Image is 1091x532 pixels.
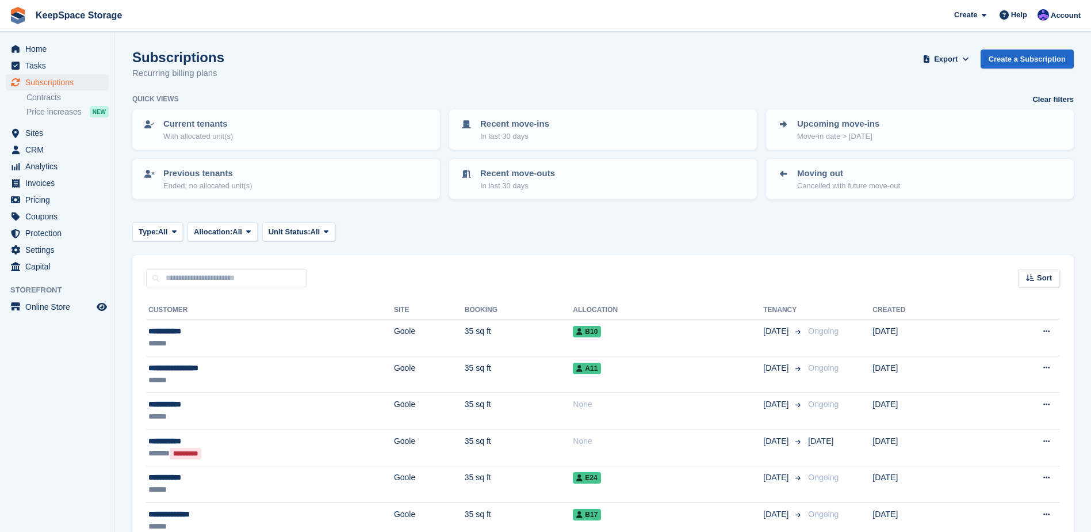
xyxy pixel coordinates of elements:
th: Site [394,301,465,320]
td: [DATE] [872,466,981,503]
a: menu [6,142,109,158]
span: All [311,226,320,238]
a: Price increases NEW [26,105,109,118]
p: In last 30 days [480,131,549,142]
span: [DATE] [763,435,791,447]
span: Type: [139,226,158,238]
span: Protection [25,225,94,241]
a: menu [6,58,109,74]
a: Upcoming move-ins Move-in date > [DATE] [767,111,1073,149]
td: Goole [394,466,465,503]
div: None [573,398,763,411]
a: Current tenants With allocated unit(s) [133,111,439,149]
a: Clear filters [1032,94,1074,105]
span: Sort [1037,272,1052,284]
img: Chloe Clark [1038,9,1049,21]
span: Ongoing [808,363,839,373]
span: All [158,226,168,238]
a: Recent move-ins In last 30 days [450,111,756,149]
p: Previous tenants [163,167,252,180]
th: Booking [465,301,573,320]
span: [DATE] [763,362,791,374]
td: Goole [394,356,465,393]
td: Goole [394,429,465,466]
span: Create [954,9,977,21]
span: B17 [573,509,601,520]
span: E24 [573,472,600,484]
td: [DATE] [872,429,981,466]
a: menu [6,158,109,174]
a: menu [6,259,109,275]
span: [DATE] [763,472,791,484]
p: Recurring billing plans [132,67,224,80]
td: [DATE] [872,356,981,393]
a: Contracts [26,92,109,103]
p: Moving out [797,167,900,180]
button: Type: All [132,222,183,241]
span: [DATE] [763,508,791,520]
p: Ended, no allocated unit(s) [163,180,252,192]
span: Pricing [25,192,94,208]
button: Unit Status: All [262,222,335,241]
span: Help [1011,9,1027,21]
span: Account [1051,10,1081,21]
span: Coupons [25,208,94,225]
span: B10 [573,326,601,337]
td: 35 sq ft [465,466,573,503]
a: menu [6,242,109,258]
p: Recent move-outs [480,167,555,180]
span: [DATE] [763,398,791,411]
p: Recent move-ins [480,117,549,131]
button: Export [921,50,971,69]
span: Ongoing [808,510,839,519]
th: Tenancy [763,301,803,320]
td: 35 sq ft [465,356,573,393]
span: Ongoing [808,400,839,409]
span: Online Store [25,299,94,315]
td: 35 sq ft [465,429,573,466]
th: Customer [146,301,394,320]
span: Capital [25,259,94,275]
p: In last 30 days [480,180,555,192]
span: Export [934,54,958,65]
a: menu [6,125,109,141]
h6: Quick views [132,94,179,104]
img: stora-icon-8386f47178a22dfd0bd8f6a31ec36ba5ce8667c1dd55bd0f319d3a0aa187defe.svg [9,7,26,24]
span: A11 [573,363,601,374]
p: Current tenants [163,117,233,131]
td: Goole [394,393,465,430]
span: Settings [25,242,94,258]
span: Subscriptions [25,74,94,90]
h1: Subscriptions [132,50,224,65]
a: menu [6,225,109,241]
span: Unit Status: [269,226,311,238]
a: menu [6,74,109,90]
a: menu [6,175,109,191]
th: Allocation [573,301,763,320]
a: Create a Subscription [981,50,1074,69]
span: Ongoing [808,473,839,482]
span: CRM [25,142,94,158]
p: Move-in date > [DATE] [797,131,879,142]
td: Goole [394,320,465,356]
td: [DATE] [872,393,981,430]
a: Recent move-outs In last 30 days [450,160,756,198]
p: Cancelled with future move-out [797,180,900,192]
p: With allocated unit(s) [163,131,233,142]
span: Home [25,41,94,57]
a: Preview store [95,300,109,314]
span: Analytics [25,158,94,174]
a: menu [6,208,109,225]
span: Invoices [25,175,94,191]
span: Sites [25,125,94,141]
td: 35 sq ft [465,393,573,430]
span: [DATE] [763,325,791,337]
span: Allocation: [194,226,232,238]
button: Allocation: All [187,222,258,241]
th: Created [872,301,981,320]
td: 35 sq ft [465,320,573,356]
span: [DATE] [808,436,833,446]
div: NEW [90,106,109,117]
span: Ongoing [808,326,839,336]
span: Price increases [26,107,82,117]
